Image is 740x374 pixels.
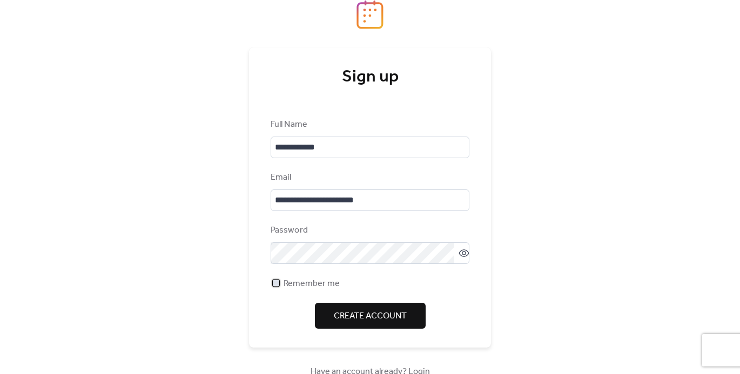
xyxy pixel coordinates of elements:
[271,66,469,88] div: Sign up
[284,277,340,290] span: Remember me
[334,310,407,323] span: Create Account
[271,118,467,131] div: Full Name
[315,303,426,329] button: Create Account
[271,224,467,237] div: Password
[271,171,467,184] div: Email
